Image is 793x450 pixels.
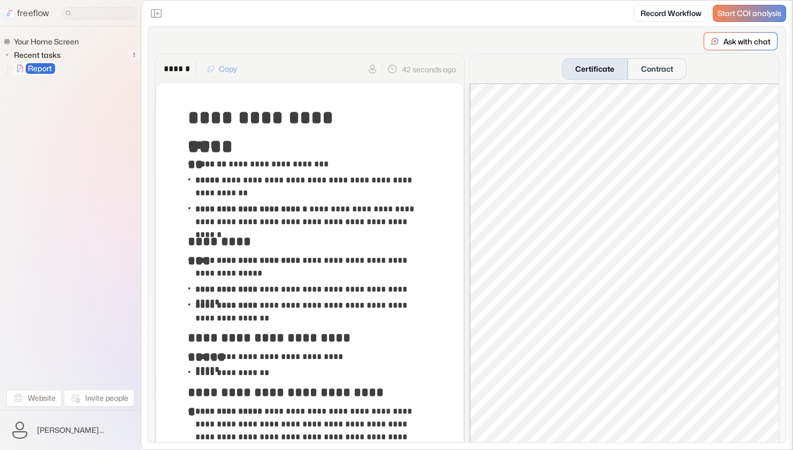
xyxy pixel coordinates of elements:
[628,58,687,80] button: Contract
[7,62,56,75] a: Report
[402,64,456,75] p: 42 seconds ago
[562,58,628,80] button: Certificate
[634,5,708,22] a: Record Workflow
[201,60,243,78] button: Copy
[148,5,165,22] button: Close the sidebar
[3,49,65,62] button: Recent tasks
[713,5,786,22] a: Start COI analysis
[4,7,49,20] a: freeflow
[6,390,62,407] a: Website
[26,63,55,74] span: Report
[127,48,141,62] span: 1
[470,83,779,445] iframe: Certificate
[3,35,83,48] a: Your Home Screen
[12,36,82,47] span: Your Home Screen
[723,36,771,47] p: Ask with chat
[37,425,132,436] span: [PERSON_NAME][EMAIL_ADDRESS][PERSON_NAME][DOMAIN_NAME]
[12,50,64,60] span: Recent tasks
[718,9,781,18] span: Start COI analysis
[17,7,49,20] p: freeflow
[64,390,134,407] button: Invite people
[6,417,134,444] button: [PERSON_NAME][EMAIL_ADDRESS][PERSON_NAME][DOMAIN_NAME]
